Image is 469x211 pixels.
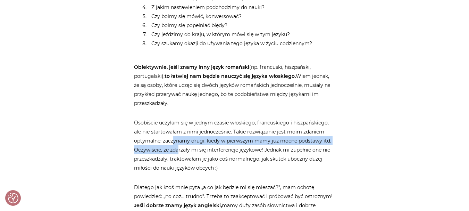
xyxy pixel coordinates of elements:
strong: to łatwiej nam będzie nauczyć się języka włoskiego. [165,73,296,79]
p: Osobiście uczyłam się w jednym czasie włoskiego, francuskiego i hiszpańskiego, ale nie startowała... [134,118,335,172]
strong: Jeśli dobrze znamy język angielski, [134,202,222,209]
li: Z jakim nastawieniem podchodzimy do nauki? [148,3,335,12]
li: Czy boimy się popełniać błędy? [148,21,335,30]
li: Czy szukamy okazji do używania tego języka w życiu codziennym? [148,39,335,48]
img: Revisit consent button [8,193,18,203]
li: Czy jeździmy do kraju, w którym mówi się w tym języku? [148,30,335,39]
strong: Obiektywnie, jeśli znamy inny język romański [134,64,249,70]
li: Czy boimy się mówić, konwersować? [148,12,335,21]
p: (np. francuski, hiszpański, portugalski), Wiem jednak, że są osoby, które ucząc się dwóch języków... [134,54,335,108]
button: Preferencje co do zgód [8,193,18,203]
